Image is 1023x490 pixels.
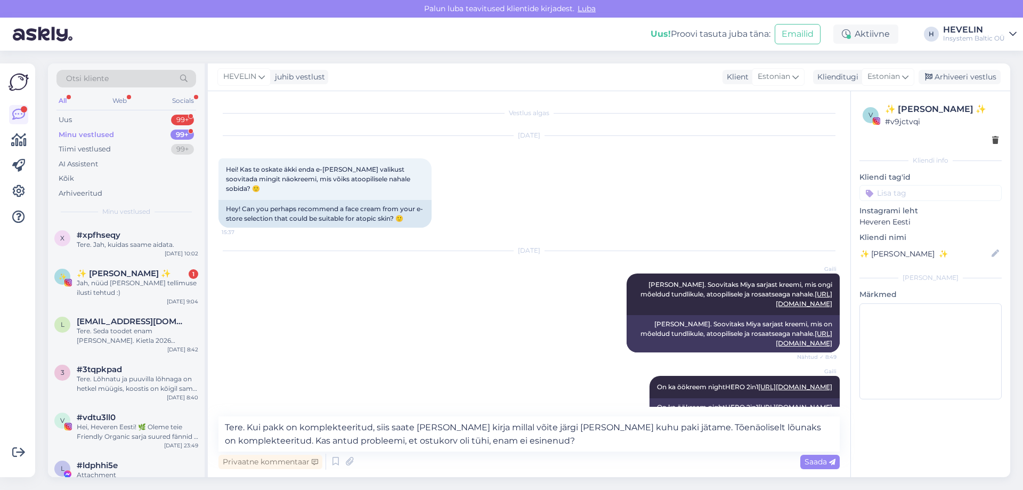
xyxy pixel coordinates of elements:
[165,250,198,258] div: [DATE] 10:02
[943,26,1005,34] div: HEVELIN
[651,29,671,39] b: Uus!
[722,71,749,83] div: Klient
[170,94,196,108] div: Socials
[859,205,1002,216] p: Instagrami leht
[868,111,873,119] span: v
[885,103,998,116] div: ✨️ [PERSON_NAME] ✨️
[218,246,840,255] div: [DATE]
[797,265,837,273] span: Gaili
[813,71,858,83] div: Klienditugi
[805,457,835,467] span: Saada
[222,228,262,236] span: 15:37
[574,4,599,13] span: Luba
[859,289,1002,300] p: Märkmed
[102,207,150,216] span: Minu vestlused
[218,416,840,452] textarea: Tere. Kui pakk on komplekteeritud, siis saate [PERSON_NAME] kirja millal võite järgi [PERSON_NAME...
[77,422,198,441] div: Hei, Heveren Eesti! 🌿 Oleme teie Friendly Organic sarja suured fännid – need tooted on olnud meie...
[77,240,198,250] div: Tere. Jah, kuidas saame aidata.
[77,374,198,393] div: Tere. Lõhnatu ja puuvilla lõhnaga on hetkel müügis, koostis on kõigil sama mis tsitruse omal aga ...
[218,131,840,140] div: [DATE]
[943,26,1017,43] a: HEVELINInsystem Baltic OÜ
[758,403,832,411] a: [URL][DOMAIN_NAME]
[77,365,122,374] span: #3tqpkpad
[164,441,198,449] div: [DATE] 23:49
[859,185,1002,201] input: Lisa tag
[167,298,198,306] div: [DATE] 9:04
[61,320,64,328] span: l
[77,317,188,326] span: lianaraud@gmail.com
[110,94,129,108] div: Web
[66,73,109,84] span: Otsi kliente
[77,269,171,278] span: ✨️ Evely Lebin ✨️
[651,28,770,41] div: Proovi tasuta juba täna:
[170,130,194,140] div: 99+
[171,144,194,155] div: 99+
[59,173,74,184] div: Kõik
[924,27,939,42] div: H
[867,71,900,83] span: Estonian
[77,413,116,422] span: #vdtu3ll0
[859,232,1002,243] p: Kliendi nimi
[775,24,821,44] button: Emailid
[859,273,1002,283] div: [PERSON_NAME]
[77,278,198,298] div: Jah, nüüd [PERSON_NAME] tellimuse ilusti tehtud :)
[758,383,832,391] a: [URL][DOMAIN_NAME]
[218,108,840,118] div: Vestlus algas
[59,159,98,170] div: AI Assistent
[77,326,198,346] div: Tere. Seda toodet enam [PERSON_NAME]. Kietla 2026 kollektsioonis see eest tuleb palju uusi ja põn...
[77,461,118,470] span: #ldphhi5e
[171,115,194,125] div: 99+
[61,464,64,472] span: l
[189,269,198,279] div: 1
[758,71,790,83] span: Estonian
[797,367,837,375] span: Gaili
[9,72,29,92] img: Askly Logo
[59,115,72,125] div: Uus
[56,94,69,108] div: All
[60,416,64,424] span: v
[860,248,989,260] input: Lisa nimi
[218,455,322,469] div: Privaatne kommentaar
[77,470,198,480] div: Attachment
[640,280,834,308] span: [PERSON_NAME]. Soovitaks Miya sarjast kreemi, mis ongi mõeldud tundlikule, atoopilisele ja rosaat...
[60,234,64,242] span: x
[859,172,1002,183] p: Kliendi tag'id
[59,188,102,199] div: Arhiveeritud
[657,383,832,391] span: On ka öökreem nightHERO 2in1
[167,346,198,354] div: [DATE] 8:42
[167,393,198,401] div: [DATE] 8:40
[218,200,432,228] div: Hey! Can you perhaps recommend a face cream from your e-store selection that could be suitable fo...
[59,130,114,140] div: Minu vestlused
[859,156,1002,165] div: Kliendi info
[885,116,998,127] div: # v9jctvqi
[61,368,64,376] span: 3
[59,144,111,155] div: Tiimi vestlused
[59,272,67,280] span: ✨
[859,216,1002,228] p: Heveren Eesti
[797,353,837,361] span: Nähtud ✓ 8:49
[223,71,256,83] span: HEVELIN
[271,71,325,83] div: juhib vestlust
[77,230,120,240] span: #xpfhseqy
[627,315,840,352] div: [PERSON_NAME]. Soovitaks Miya sarjast kreemi, mis on mõeldud tundlikule, atoopilisele ja rosaatse...
[649,398,840,416] div: On ka öökreem nightHERO 2in1
[919,70,1001,84] div: Arhiveeri vestlus
[943,34,1005,43] div: Insystem Baltic OÜ
[226,165,412,192] span: Hei! Kas te oskate äkki enda e-[PERSON_NAME] valikust soovitada mingit näokreemi, mis võiks atoop...
[833,25,898,44] div: Aktiivne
